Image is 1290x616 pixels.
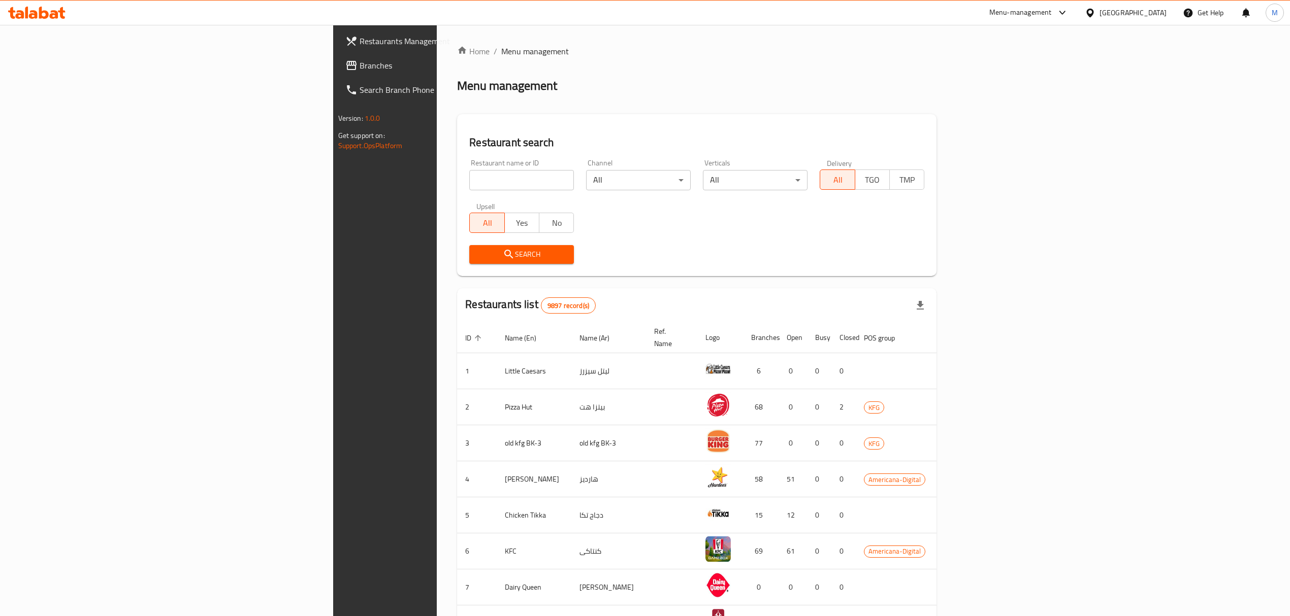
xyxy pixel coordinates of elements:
[509,216,535,230] span: Yes
[360,35,540,47] span: Restaurants Management
[743,389,779,425] td: 68
[477,248,566,261] span: Search
[705,536,731,562] img: KFC
[779,353,807,389] td: 0
[697,322,743,353] th: Logo
[469,245,574,264] button: Search
[779,322,807,353] th: Open
[743,497,779,533] td: 15
[360,59,540,72] span: Branches
[779,425,807,461] td: 0
[908,293,932,318] div: Export file
[864,438,884,450] span: KFG
[705,428,731,454] img: old kfg BK-3
[743,322,779,353] th: Branches
[807,569,831,605] td: 0
[889,169,924,190] button: TMP
[743,533,779,569] td: 69
[779,389,807,425] td: 0
[337,78,549,102] a: Search Branch Phone
[337,29,549,53] a: Restaurants Management
[705,464,731,490] img: Hardee's
[474,216,500,230] span: All
[571,353,646,389] td: ليتل سيزرز
[820,169,855,190] button: All
[1272,7,1278,18] span: M
[476,202,495,210] label: Upsell
[465,332,485,344] span: ID
[1100,7,1167,18] div: [GEOGRAPHIC_DATA]
[365,112,380,125] span: 1.0.0
[779,497,807,533] td: 12
[807,425,831,461] td: 0
[807,353,831,389] td: 0
[831,425,856,461] td: 0
[831,389,856,425] td: 2
[807,497,831,533] td: 0
[571,425,646,461] td: old kfg BK-3
[864,545,925,557] span: Americana-Digital
[571,497,646,533] td: دجاج تكا
[831,322,856,353] th: Closed
[743,425,779,461] td: 77
[465,297,596,314] h2: Restaurants list
[989,7,1052,19] div: Menu-management
[743,353,779,389] td: 6
[894,173,920,187] span: TMP
[654,325,685,350] span: Ref. Name
[705,392,731,418] img: Pizza Hut
[824,173,851,187] span: All
[703,170,808,190] div: All
[807,322,831,353] th: Busy
[457,45,937,57] nav: breadcrumb
[360,84,540,96] span: Search Branch Phone
[827,159,852,166] label: Delivery
[571,533,646,569] td: كنتاكى
[831,353,856,389] td: 0
[504,213,539,233] button: Yes
[831,533,856,569] td: 0
[743,569,779,605] td: 0
[807,389,831,425] td: 0
[469,213,504,233] button: All
[831,569,856,605] td: 0
[505,332,550,344] span: Name (En)
[571,461,646,497] td: هارديز
[779,569,807,605] td: 0
[864,402,884,414] span: KFG
[831,461,856,497] td: 0
[541,297,596,314] div: Total records count
[743,461,779,497] td: 58
[543,216,570,230] span: No
[337,53,549,78] a: Branches
[864,474,925,486] span: Americana-Digital
[705,572,731,598] img: Dairy Queen
[705,356,731,382] img: Little Caesars
[579,332,623,344] span: Name (Ar)
[338,129,385,142] span: Get support on:
[859,173,886,187] span: TGO
[855,169,890,190] button: TGO
[469,135,924,150] h2: Restaurant search
[779,461,807,497] td: 51
[539,213,574,233] button: No
[586,170,691,190] div: All
[807,461,831,497] td: 0
[779,533,807,569] td: 61
[338,112,363,125] span: Version:
[705,500,731,526] img: Chicken Tikka
[541,301,595,311] span: 9897 record(s)
[338,139,403,152] a: Support.OpsPlatform
[571,389,646,425] td: بيتزا هت
[807,533,831,569] td: 0
[831,497,856,533] td: 0
[864,332,908,344] span: POS group
[469,170,574,190] input: Search for restaurant name or ID..
[571,569,646,605] td: [PERSON_NAME]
